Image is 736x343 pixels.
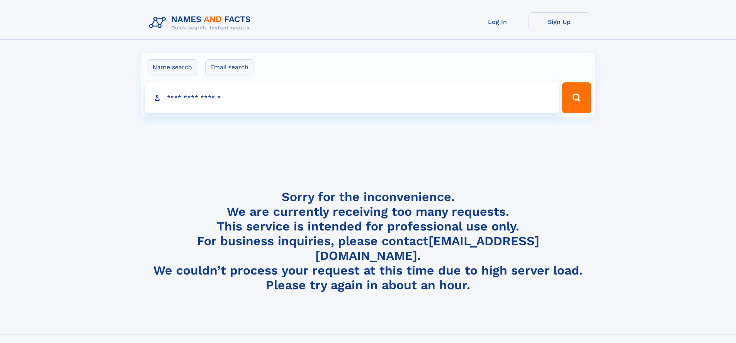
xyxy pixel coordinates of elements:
[205,59,253,75] label: Email search
[148,59,197,75] label: Name search
[467,12,529,31] a: Log In
[562,82,591,113] button: Search Button
[146,12,257,33] img: Logo Names and Facts
[145,82,559,113] input: search input
[315,234,539,263] a: [EMAIL_ADDRESS][DOMAIN_NAME]
[146,189,590,293] h4: Sorry for the inconvenience. We are currently receiving too many requests. This service is intend...
[529,12,590,31] a: Sign Up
